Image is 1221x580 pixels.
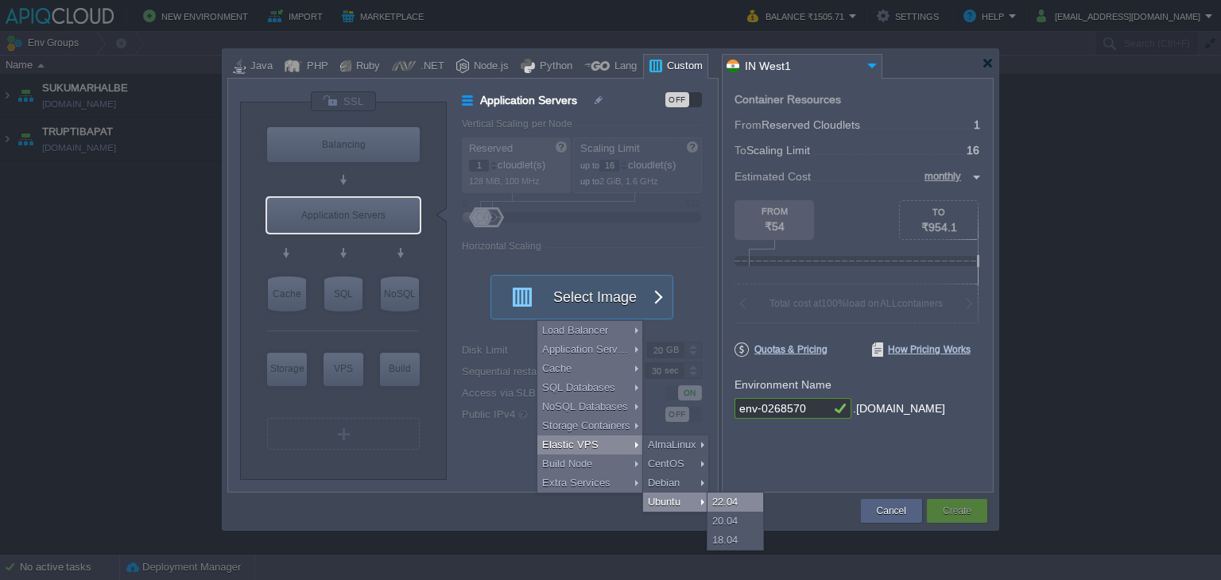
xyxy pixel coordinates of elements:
div: VPS [324,353,363,385]
div: NoSQL Databases [537,397,642,416]
span: Quotas & Pricing [735,342,828,357]
div: Elastic VPS [324,353,363,386]
div: Storage Containers [267,353,307,386]
div: .[DOMAIN_NAME] [853,398,945,420]
div: Ruby [351,55,380,79]
div: Build [380,353,420,385]
div: Debian [643,474,708,493]
div: .NET [416,55,444,79]
div: Storage Containers [537,416,642,435]
div: CentOS [643,454,708,474]
div: NoSQL Databases [381,276,419,311]
div: Storage [267,353,307,385]
div: SQL [324,276,362,311]
div: 18.04 [707,531,763,550]
div: AlmaLinux [643,435,708,454]
div: Cache [537,359,642,378]
div: Balancing [267,127,420,162]
div: NoSQL [381,276,419,311]
button: Create [943,503,971,519]
span: How Pricing Works [872,342,971,357]
div: Application Servers [537,340,642,359]
button: Cancel [877,503,906,519]
button: Select Image [502,276,645,319]
div: PHP [302,55,328,79]
div: Application Servers [267,198,420,233]
div: SQL Databases [537,378,642,397]
div: Create New Layer [267,418,420,450]
div: Build Node [537,454,642,474]
div: 22.04 [707,493,763,512]
label: Environment Name [735,378,831,391]
div: Load Balancer [267,127,420,162]
div: Python [535,55,572,79]
div: Java [246,55,273,79]
div: Ubuntu [643,493,708,512]
div: OFF [665,92,689,107]
div: Cache [268,276,306,311]
div: Elastic VPS [537,435,642,454]
div: Lang [610,55,637,79]
div: Node.js [469,55,509,79]
div: Load Balancer [537,321,642,340]
div: SQL Databases [324,276,362,311]
div: Extra Services [537,474,642,493]
div: 20.04 [707,512,763,531]
div: Custom [662,55,703,79]
div: Container Resources [735,94,841,106]
div: Build Node [380,353,420,386]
